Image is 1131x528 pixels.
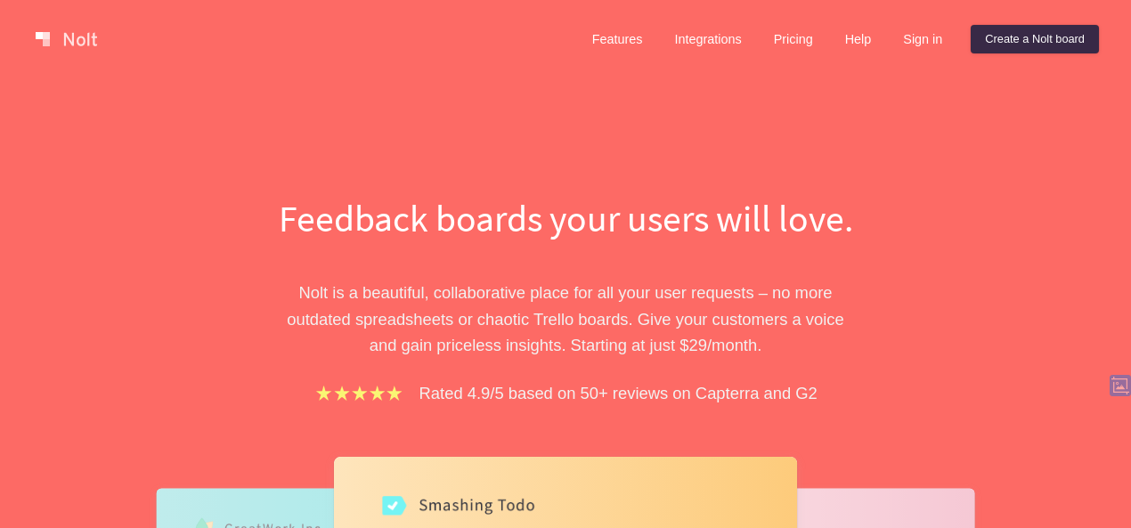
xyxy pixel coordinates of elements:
[258,192,873,244] h1: Feedback boards your users will love.
[889,25,956,53] a: Sign in
[971,25,1099,53] a: Create a Nolt board
[831,25,886,53] a: Help
[419,380,818,406] p: Rated 4.9/5 based on 50+ reviews on Capterra and G2
[660,25,755,53] a: Integrations
[578,25,657,53] a: Features
[760,25,827,53] a: Pricing
[313,383,404,403] img: stars.b067e34983.png
[258,280,873,358] p: Nolt is a beautiful, collaborative place for all your user requests – no more outdated spreadshee...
